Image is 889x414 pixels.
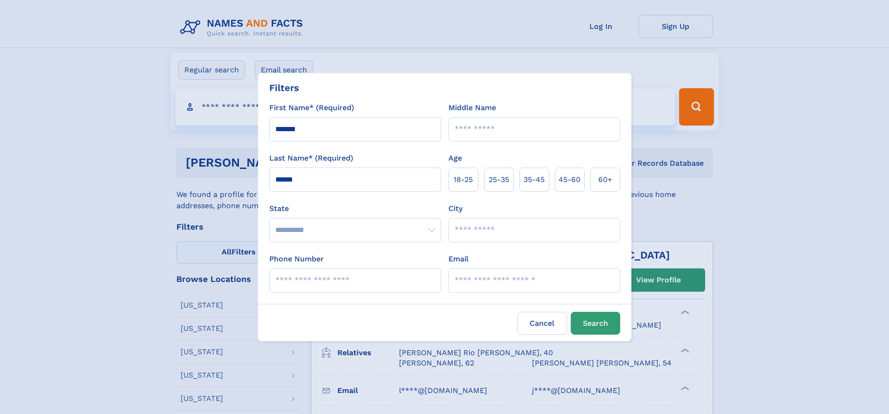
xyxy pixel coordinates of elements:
span: 35‑45 [524,174,545,185]
span: 60+ [598,174,612,185]
label: Age [448,153,462,164]
label: State [269,203,441,214]
label: City [448,203,462,214]
label: Middle Name [448,102,496,113]
label: Cancel [518,312,567,335]
label: Phone Number [269,253,324,265]
label: Last Name* (Required) [269,153,353,164]
div: Filters [269,81,299,95]
span: 45‑60 [559,174,581,185]
label: First Name* (Required) [269,102,354,113]
span: 25‑35 [489,174,509,185]
label: Email [448,253,469,265]
span: 18‑25 [454,174,473,185]
button: Search [571,312,620,335]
